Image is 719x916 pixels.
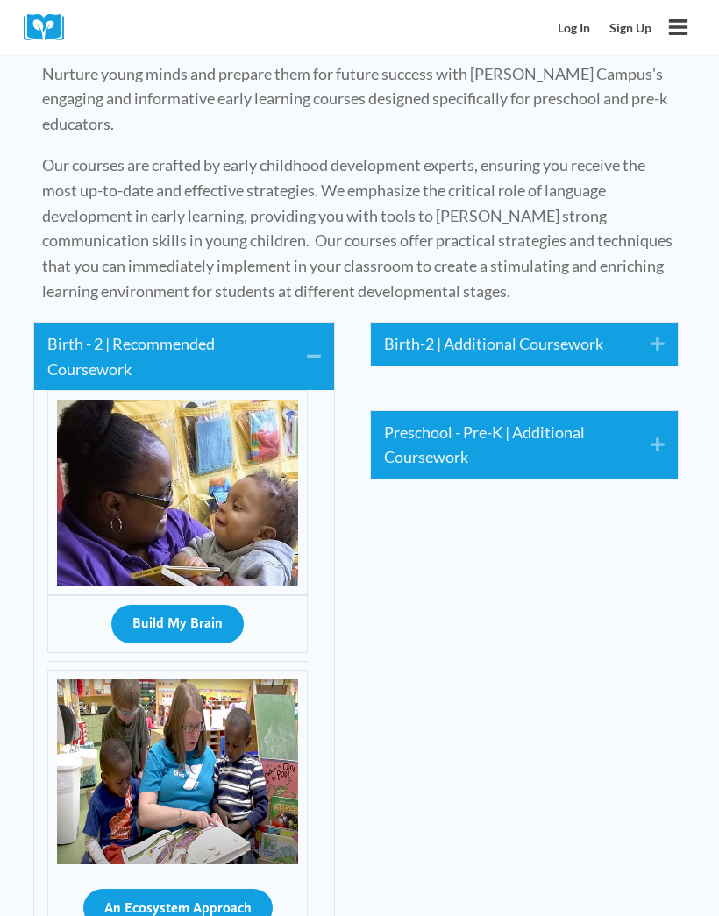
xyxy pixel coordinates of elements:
[111,613,244,632] a: Build My Brain
[24,14,76,41] img: Cox Campus
[111,606,244,644] button: Build My Brain
[57,401,298,586] img: Power of Language image
[57,680,298,865] img: Ecosystem%20Thumbnail-096e4a7c-e786-44a7-9f16-cdc13fb11aed.jpg
[600,12,661,45] a: Sign Up
[47,332,281,383] a: Birth - 2 | Recommended Coursework
[549,12,661,45] nav: Secondary Mobile Navigation
[42,153,677,305] p: Our courses are crafted by early childhood development experts, ensuring you receive the most up-...
[42,62,677,138] p: Nurture young minds and prepare them for future success with [PERSON_NAME] Campus's engaging and ...
[384,421,624,472] a: Preschool - Pre-K | Additional Coursework
[549,12,601,45] a: Log In
[661,11,695,45] button: Open menu
[384,332,624,358] a: Birth-2 | Additional Coursework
